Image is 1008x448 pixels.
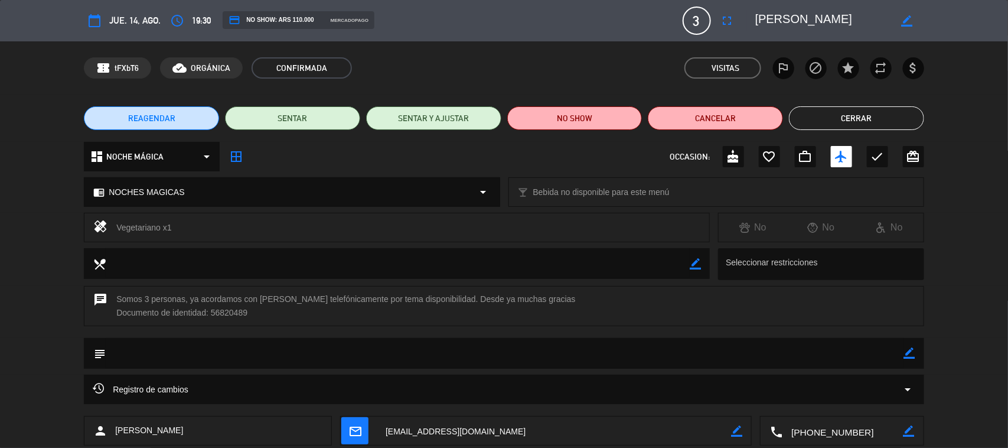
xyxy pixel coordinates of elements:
[670,150,710,164] span: OCCASION:
[789,106,924,130] button: Cerrar
[252,57,352,79] span: CONFIRMADA
[366,106,501,130] button: SENTAR Y AJUSTAR
[712,61,739,75] em: Visitas
[648,106,783,130] button: Cancelar
[518,187,529,198] i: local_bar
[787,220,856,235] div: No
[717,10,738,31] button: fullscreen
[109,13,161,28] span: jue. 14, ago.
[229,14,314,26] span: NO SHOW: ARS 110.000
[170,14,184,28] i: access_time
[731,426,742,437] i: border_color
[93,293,107,320] i: chat
[93,347,106,360] i: subject
[855,220,924,235] div: No
[477,185,491,199] i: arrow_drop_down
[106,150,164,164] span: NOCHE MÁGICA
[809,61,823,75] i: block
[93,219,107,236] i: healing
[115,424,183,437] span: [PERSON_NAME]
[798,150,813,164] i: work_outline
[200,150,214,164] i: arrow_drop_down
[93,257,106,270] i: local_dining
[96,61,110,75] span: confirmation_number
[167,10,188,31] button: access_time
[87,14,102,28] i: calendar_today
[225,106,360,130] button: SENTAR
[90,150,104,164] i: dashboard
[93,382,188,397] span: Registro de cambios
[507,106,642,130] button: NO SHOW
[93,187,105,198] i: chrome_reader_mode
[904,348,915,359] i: border_color
[719,220,787,235] div: No
[901,382,915,397] i: arrow_drop_down
[690,258,701,270] i: border_color
[769,425,782,438] i: local_phone
[192,13,211,28] span: 19:30
[84,286,924,326] div: Somos 3 personas, ya acordamos con [PERSON_NAME] telefónicamente por tema disponibilidad. Desde y...
[109,186,184,199] span: NOCHES MAGICAS
[93,424,107,438] i: person
[683,7,711,35] span: 3
[191,61,230,75] span: ORGÁNICA
[902,15,913,27] i: border_color
[84,10,105,31] button: calendar_today
[116,219,700,236] div: Vegetariano x1
[348,424,361,437] i: mail_outline
[128,112,175,125] span: REAGENDAR
[720,14,735,28] i: fullscreen
[870,150,885,164] i: check
[726,150,740,164] i: cake
[229,14,240,26] i: credit_card
[903,426,915,437] i: border_color
[331,17,368,24] span: mercadopago
[906,61,921,75] i: attach_money
[841,61,856,75] i: star
[762,150,777,164] i: favorite_border
[172,61,187,75] i: cloud_done
[834,150,849,164] i: airplanemode_active
[115,61,139,75] span: tFXbT6
[533,186,670,199] span: Bebida no disponible para este menú
[777,61,791,75] i: outlined_flag
[906,150,921,164] i: card_giftcard
[84,106,219,130] button: REAGENDAR
[874,61,888,75] i: repeat
[229,150,243,164] i: border_all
